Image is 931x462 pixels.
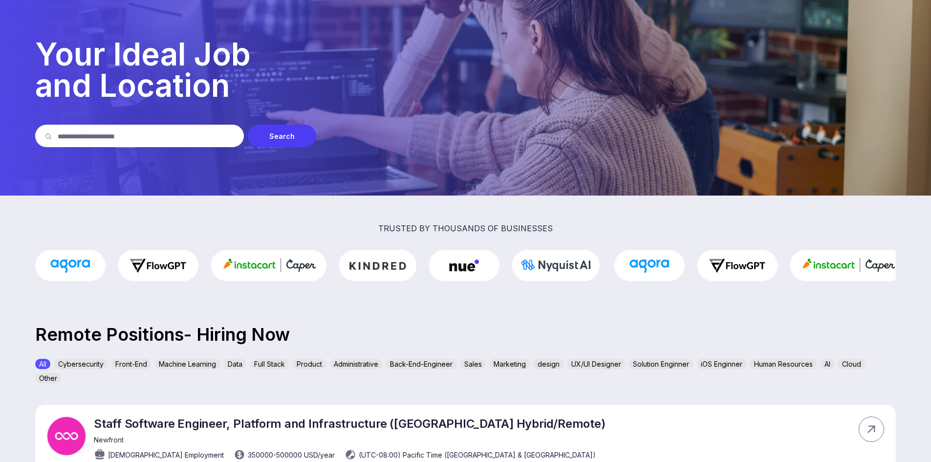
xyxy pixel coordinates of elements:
[248,450,335,460] span: 350000 - 500000 USD /year
[534,359,563,369] div: design
[567,359,625,369] div: UX/UI Designer
[359,450,596,460] span: (UTC-08:00) Pacific Time ([GEOGRAPHIC_DATA] & [GEOGRAPHIC_DATA])
[248,125,316,147] div: Search
[330,359,382,369] div: Administrative
[108,450,224,460] span: [DEMOGRAPHIC_DATA] Employment
[35,39,896,101] p: Your Ideal Job and Location
[821,359,834,369] div: AI
[111,359,151,369] div: Front-End
[490,359,530,369] div: Marketing
[35,373,61,383] div: Other
[94,436,124,444] span: Newfront
[224,359,246,369] div: Data
[460,359,486,369] div: Sales
[94,417,605,431] p: Staff Software Engineer, Platform and Infrastructure ([GEOGRAPHIC_DATA] Hybrid/Remote)
[697,359,746,369] div: iOS Enginner
[750,359,817,369] div: Human Resources
[838,359,865,369] div: Cloud
[386,359,456,369] div: Back-End-Engineer
[35,359,50,369] div: All
[250,359,289,369] div: Full Stack
[293,359,326,369] div: Product
[155,359,220,369] div: Machine Learning
[54,359,108,369] div: Cybersecurity
[629,359,693,369] div: Solution Enginner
